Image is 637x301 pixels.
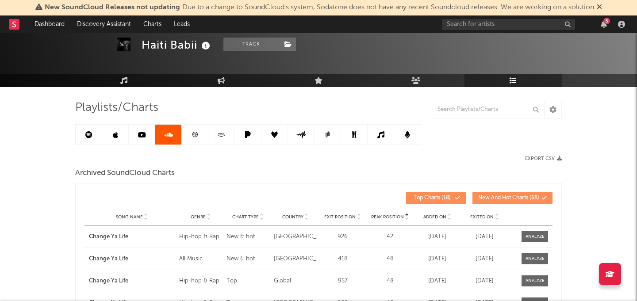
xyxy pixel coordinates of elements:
div: 957 [321,277,364,286]
button: Top Charts(18) [406,192,466,204]
div: [GEOGRAPHIC_DATA] [274,255,317,263]
span: Top Charts ( 18 ) [412,195,453,201]
div: 5 [603,18,610,24]
div: All Music [179,255,222,263]
button: Export CSV [525,156,562,161]
div: [DATE] [416,232,459,241]
button: 5 [601,21,607,28]
span: : Due to a change to SoundCloud's system, Sodatone does not have any recent Soundcloud releases. ... [45,4,594,11]
a: Leads [168,15,196,33]
div: [DATE] [416,277,459,286]
span: Genre [191,214,206,220]
span: Archived SoundCloud Charts [75,168,175,179]
span: Country [282,214,303,220]
div: Hip-hop & Rap [179,232,222,241]
div: 926 [321,232,364,241]
a: Change Ya Life [89,277,175,286]
div: 48 [368,255,411,263]
span: Added On [423,214,446,220]
div: 48 [368,277,411,286]
div: Hip-hop & Rap [179,277,222,286]
span: Chart Type [232,214,259,220]
button: New And Hot Charts(68) [472,192,553,204]
div: [DATE] [463,232,506,241]
div: New & hot [226,255,269,263]
a: Dashboard [28,15,71,33]
span: Exit Position [324,214,356,220]
div: New & hot [226,232,269,241]
div: [DATE] [463,255,506,263]
div: [GEOGRAPHIC_DATA] [274,232,317,241]
span: Song Name [116,214,143,220]
div: [DATE] [463,277,506,286]
span: Exited On [470,214,494,220]
div: Global [274,277,317,286]
span: Dismiss [597,4,602,11]
a: Discovery Assistant [71,15,137,33]
input: Search for artists [442,19,575,30]
div: Top [226,277,269,286]
a: Change Ya Life [89,232,175,241]
div: 418 [321,255,364,263]
span: New SoundCloud Releases not updating [45,4,180,11]
a: Change Ya Life [89,255,175,263]
span: Playlists/Charts [75,103,158,113]
input: Search Playlists/Charts [433,101,543,118]
div: [DATE] [416,255,459,263]
span: Peak Position [371,214,404,220]
div: Haiti Babii [142,38,212,52]
button: Track [223,38,279,51]
div: 42 [368,232,411,241]
a: Charts [137,15,168,33]
span: New And Hot Charts ( 68 ) [478,195,539,201]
